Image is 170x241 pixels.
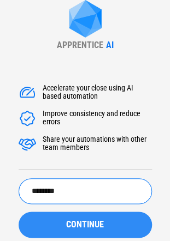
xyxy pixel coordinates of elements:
[43,135,152,153] div: Share your automations with other team members
[66,220,104,229] span: CONTINUE
[43,110,152,127] div: Improve consistency and reduce errors
[43,84,152,101] div: Accelerate your close using AI based automation
[19,212,152,238] button: CONTINUE
[106,40,114,50] div: AI
[57,40,103,50] div: APPRENTICE
[19,110,36,127] img: Accelerate
[19,135,36,153] img: Accelerate
[19,84,36,101] img: Accelerate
